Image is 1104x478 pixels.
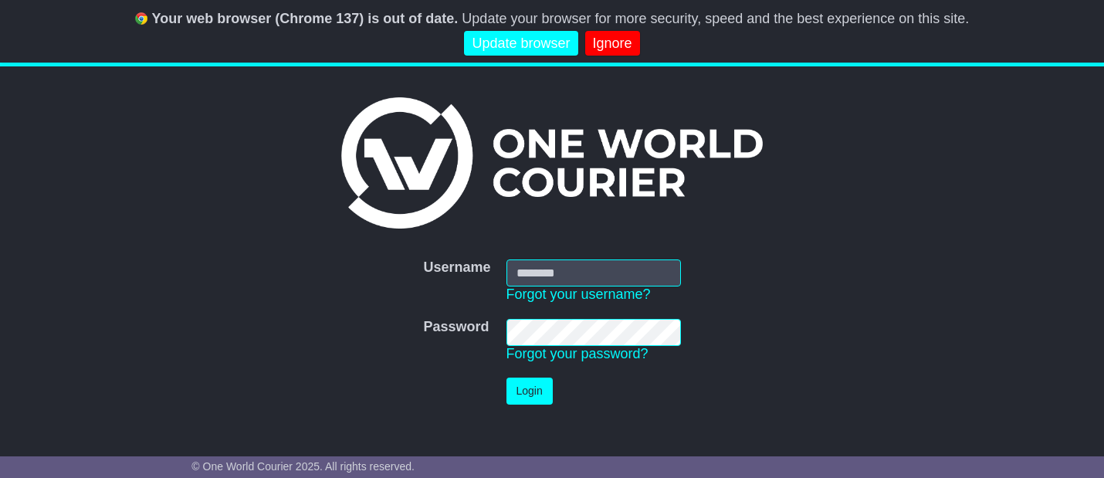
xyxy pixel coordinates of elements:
[341,97,763,229] img: One World
[462,11,969,26] span: Update your browser for more security, speed and the best experience on this site.
[506,346,649,361] a: Forgot your password?
[464,31,577,56] a: Update browser
[585,31,640,56] a: Ignore
[191,460,415,473] span: © One World Courier 2025. All rights reserved.
[506,378,553,405] button: Login
[423,259,490,276] label: Username
[423,319,489,336] label: Password
[506,286,651,302] a: Forgot your username?
[152,11,459,26] b: Your web browser (Chrome 137) is out of date.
